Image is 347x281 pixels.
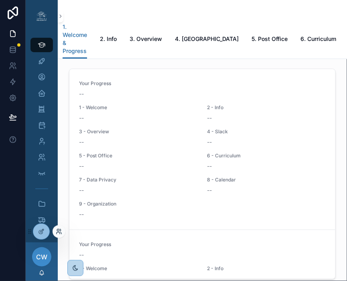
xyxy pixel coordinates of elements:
[63,20,87,59] a: 1. Welcome & Progress
[35,10,48,22] img: App logo
[79,201,198,207] span: 9 - Organization
[79,265,198,272] span: 1 - Welcome
[79,251,84,259] span: --
[207,177,326,183] span: 8 - Calendar
[79,162,84,170] span: --
[130,32,162,48] a: 3. Overview
[207,186,212,194] span: --
[207,265,326,272] span: 2 - Info
[300,35,336,43] span: 6. Curriculum
[207,138,212,146] span: --
[79,90,84,98] span: --
[207,162,212,170] span: --
[63,23,87,55] span: 1. Welcome & Progress
[207,128,326,135] span: 4 - Slack
[79,241,326,248] span: Your Progress
[252,35,288,43] span: 5. Post Office
[79,104,198,111] span: 1 - Welcome
[175,32,239,48] a: 4. [GEOGRAPHIC_DATA]
[175,35,239,43] span: 4. [GEOGRAPHIC_DATA]
[79,128,198,135] span: 3 - Overview
[300,32,336,48] a: 6. Curriculum
[79,80,326,87] span: Your Progress
[130,35,162,43] span: 3. Overview
[79,186,84,194] span: --
[79,177,198,183] span: 7 - Data Privacy
[100,35,117,43] span: 2. Info
[79,114,84,122] span: --
[100,32,117,48] a: 2. Info
[79,210,84,218] span: --
[252,32,288,48] a: 5. Post Office
[207,104,326,111] span: 2 - Info
[79,138,84,146] span: --
[207,153,326,159] span: 6 - Curriculum
[36,252,47,262] span: CW
[26,32,58,242] div: scrollable content
[207,114,212,122] span: --
[79,153,198,159] span: 5 - Post Office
